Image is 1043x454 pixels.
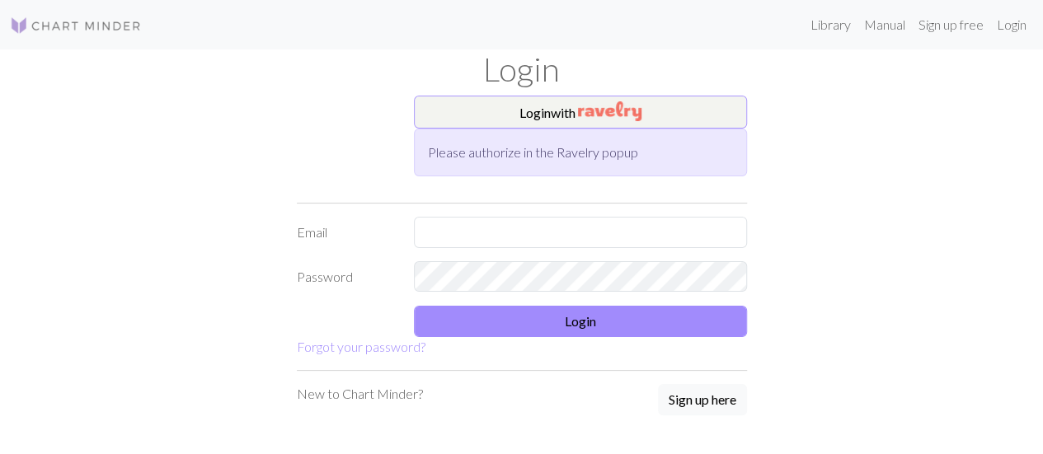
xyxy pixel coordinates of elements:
[658,384,747,415] button: Sign up here
[658,384,747,417] a: Sign up here
[414,96,747,129] button: Loginwith
[52,49,992,89] h1: Login
[912,8,990,41] a: Sign up free
[990,8,1033,41] a: Login
[857,8,912,41] a: Manual
[414,129,747,176] div: Please authorize in the Ravelry popup
[10,16,142,35] img: Logo
[287,217,405,248] label: Email
[297,339,425,354] a: Forgot your password?
[804,8,857,41] a: Library
[414,306,747,337] button: Login
[297,384,423,404] p: New to Chart Minder?
[578,101,641,121] img: Ravelry
[287,261,405,293] label: Password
